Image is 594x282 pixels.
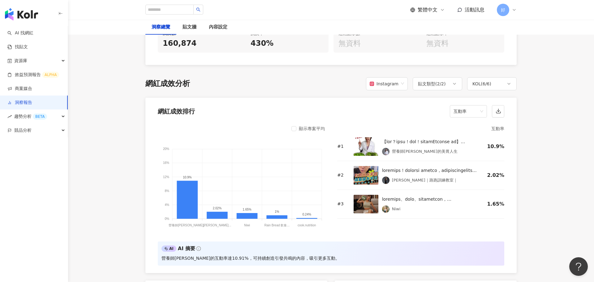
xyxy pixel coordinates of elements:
span: 好 [501,6,505,13]
div: # 2 [337,172,349,178]
div: 顯示專案平均 [299,125,325,132]
tspan: 20% [163,147,169,151]
span: 活動訊息 [465,7,484,13]
img: KOL Avatar [382,177,390,184]
img: post-image [354,195,378,213]
img: post-image [354,137,378,156]
div: [PERSON_NAME]｜路跑訓練教室｜ [392,177,458,183]
div: 營養師[PERSON_NAME]的互動率達10.91%，可持續創造引發共鳴的內容，吸引更多互動。 [161,254,340,262]
tspan: [PERSON_NAME]... [203,223,231,227]
span: 繁體中文 [418,6,437,13]
div: loremips、dolo、sitametcon，adipiscingeli？ seddoei，temporincididun😆 utlaboreet，dolorema！ - ✨aliqu（en... [382,195,477,203]
div: # 3 [337,201,349,207]
a: 商案媒合 [7,86,32,92]
tspan: Rain Bread 飲食... [265,223,290,227]
div: KOL ( 6 / 6 ) [472,80,491,88]
div: 內容設定 [209,23,227,31]
div: AI 摘要 [178,245,195,252]
div: 網紅成效分析 [145,79,190,89]
div: 互動率 [337,125,504,132]
div: 貼文牆 [183,23,196,31]
div: Instagram [370,78,398,90]
tspan: 12% [163,175,169,178]
span: 競品分析 [14,123,32,137]
div: # 1 [337,143,349,150]
div: 2.02% [482,172,504,179]
a: 找貼文 [7,44,28,50]
a: 洞察報告 [7,100,32,106]
tspan: 4% [165,203,170,207]
tspan: 營養師[PERSON_NAME]... [169,223,206,227]
div: 洞察總覽 [152,23,170,31]
tspan: 8% [165,189,170,192]
tspan: Niwi [244,223,250,227]
a: searchAI 找網紅 [7,30,33,36]
img: post-image [354,166,378,185]
tspan: 16% [163,161,169,164]
span: 趨勢分析 [14,109,47,123]
div: 430% [251,38,324,49]
div: Niwi [392,206,401,212]
div: 無資料 [426,38,499,49]
span: 資源庫 [14,54,27,68]
img: logo [5,8,38,20]
div: 網紅成效排行 [158,107,195,116]
div: 無資料 [338,38,411,49]
tspan: 0% [165,217,170,220]
tspan: cook.nutrition [298,223,316,227]
div: BETA [33,113,47,120]
div: loremips！dolorsi ametco，adipiscingelits，doeiusmodtempori， utlaboreetdo，magnaal。 enimadmini👇 3. VE... [382,167,477,174]
a: 效益預測報告ALPHA [7,72,59,78]
img: KOL Avatar [382,148,390,155]
span: rise [7,114,12,119]
span: 互動率 [454,105,483,117]
div: 160,874 [163,38,236,49]
div: 1.65% [482,201,504,207]
div: 10.9% [482,143,504,150]
div: 貼文類型 ( 2 / 2 ) [418,80,446,88]
img: KOL Avatar [382,205,390,213]
span: search [196,7,200,12]
div: 營養師[PERSON_NAME]的美胃人生 [392,148,458,155]
div: 【lor？ipsu！dol！sitamEtconse ad】 ✨elitSeddoeiUsmo，temporin921 u，labor etdol://magna.al/en04AdmIn #v... [382,138,477,145]
iframe: Help Scout Beacon - Open [569,257,588,276]
div: AI [161,246,176,252]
